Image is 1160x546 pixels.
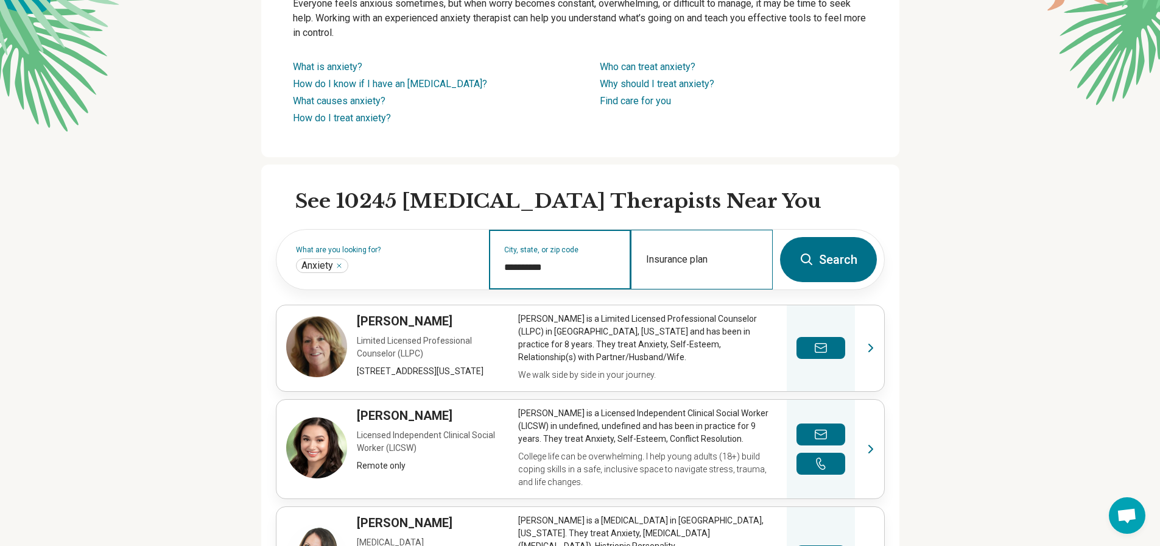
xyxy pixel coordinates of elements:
[293,112,391,124] a: How do I treat anxiety?
[296,258,348,273] div: Anxiety
[780,237,877,282] button: Search
[296,246,474,253] label: What are you looking for?
[301,260,333,272] span: Anxiety
[600,78,714,90] a: Why should I treat anxiety?
[600,61,695,73] a: Who can treat anxiety?
[1109,497,1145,534] div: Open chat
[295,189,885,214] h2: See 10245 [MEDICAL_DATA] Therapists Near You
[336,262,343,269] button: Anxiety
[293,78,487,90] a: How do I know if I have an [MEDICAL_DATA]?
[796,424,845,445] button: Send a message
[796,453,845,475] button: Make a phone call
[600,95,671,107] a: Find care for you
[293,61,362,73] a: What is anxiety?
[796,337,845,359] button: Send a message
[293,95,385,107] a: What causes anxiety?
